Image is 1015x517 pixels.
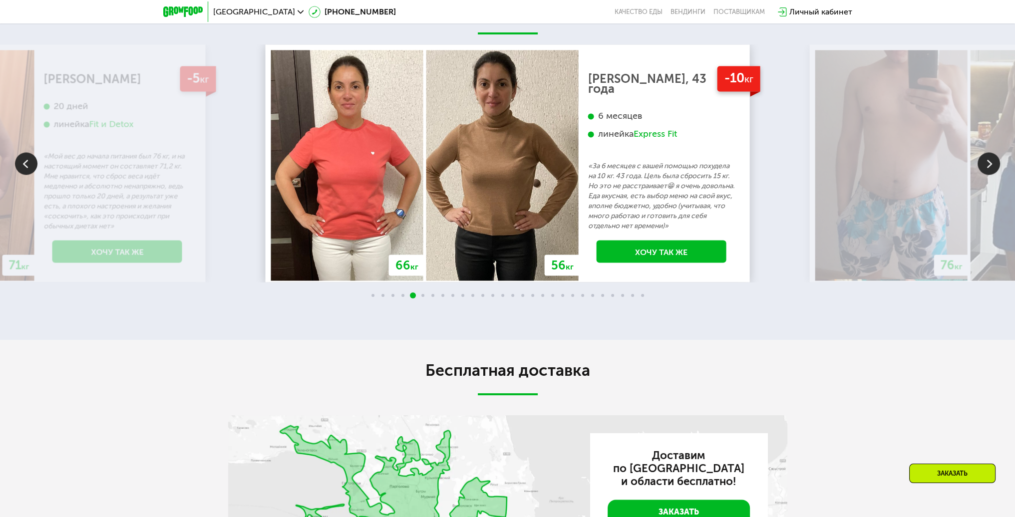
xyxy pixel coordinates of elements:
[389,255,425,275] div: 66
[955,261,963,271] span: кг
[597,240,726,262] a: Хочу так же
[545,255,580,275] div: 56
[909,464,996,483] div: Заказать
[671,8,705,16] a: Вендинги
[44,151,191,231] p: «Мой вес до начала питания был 76 кг, и на настоящий момент он составляет 71,2 кг. Мне нравится, ...
[15,152,37,175] img: Slide left
[588,128,735,140] div: линейка
[200,73,209,85] span: кг
[978,152,1000,175] img: Slide right
[588,110,735,122] div: 6 месяцев
[21,261,29,271] span: кг
[588,74,735,94] div: [PERSON_NAME], 43 года
[213,8,295,16] span: [GEOGRAPHIC_DATA]
[2,255,36,275] div: 71
[410,261,418,271] span: кг
[566,261,574,271] span: кг
[789,6,852,18] div: Личный кабинет
[634,128,677,140] div: Express Fit
[44,74,191,84] div: [PERSON_NAME]
[713,8,765,16] div: поставщикам
[89,118,134,130] div: Fit и Detox
[615,8,663,16] a: Качество еды
[309,6,396,18] a: [PHONE_NUMBER]
[588,161,735,231] p: «За 6 месяцев с вашей помощью похудела на 10 кг. 43 года. Цель была сбросить 15 кг. Но это не рас...
[717,66,760,91] div: -10
[228,360,787,380] h2: Бесплатная доставка
[934,255,969,275] div: 76
[52,240,182,262] a: Хочу так же
[44,118,191,130] div: линейка
[608,449,750,488] h3: Доставим по [GEOGRAPHIC_DATA] и области бесплатно!
[744,73,753,85] span: кг
[180,66,216,91] div: -5
[44,100,191,112] div: 20 дней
